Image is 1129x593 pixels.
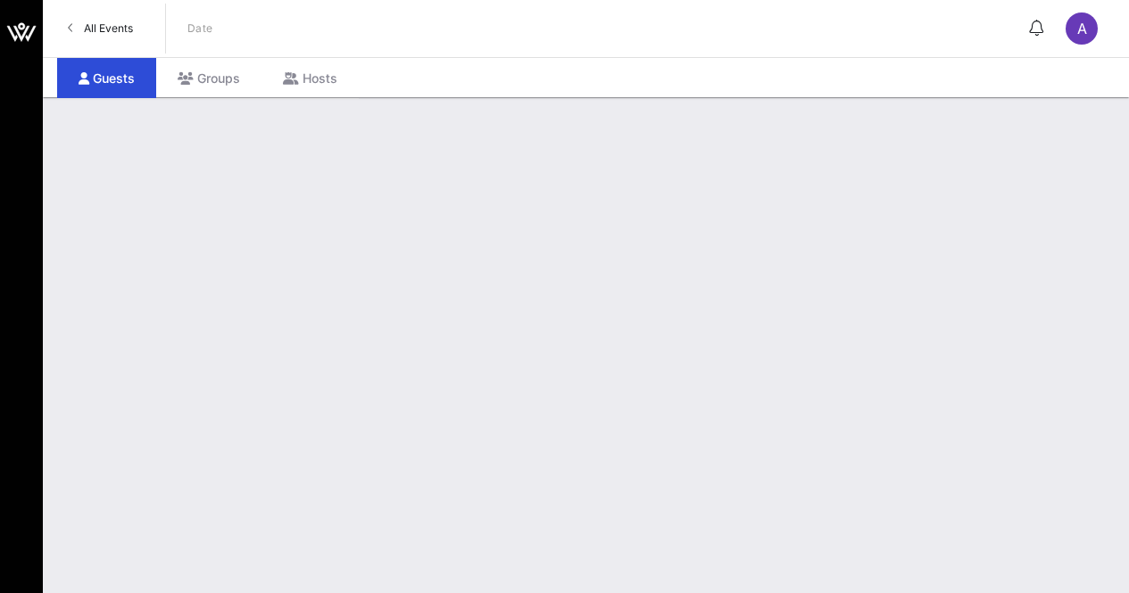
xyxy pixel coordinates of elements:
span: A [1077,20,1087,37]
p: Date [187,20,213,37]
div: Hosts [261,58,359,98]
div: A [1066,12,1098,45]
a: All Events [57,14,144,43]
div: Guests [57,58,156,98]
div: Groups [156,58,261,98]
span: All Events [84,21,133,35]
